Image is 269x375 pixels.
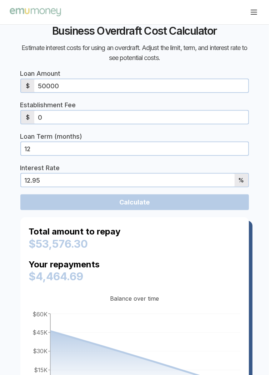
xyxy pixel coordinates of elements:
input: 0 [34,111,248,124]
tspan: $45K [33,329,48,336]
tspan: $30K [33,348,48,355]
p: Balance over time [29,295,240,303]
div: Your repayments [29,259,240,283]
h2: Business Overdraft Cost Calculator [52,24,217,37]
div: Establishment Fee [20,100,249,110]
div: Loan Term (months) [20,132,249,142]
div: Interest Rate [20,163,249,173]
tspan: $60K [33,311,48,318]
h3: Estimate interest costs for using an overdraft. Adjust the limit, term, and interest rate to see ... [20,43,249,63]
div: $53,576.30 [29,237,240,250]
div: $4,464.69 [29,270,240,283]
img: Emu Money [9,7,62,17]
div: $ [21,79,35,92]
button: Main Menu [248,6,260,19]
div: Loan Amount [20,69,249,79]
div: Total amount to repay [29,226,240,250]
input: 0 [21,174,235,187]
input: 0 [21,142,248,155]
input: 0 [34,79,248,92]
tspan: $15K [34,366,48,374]
input: Calculate [20,194,249,210]
div: $ [21,111,35,124]
div: % [235,174,248,187]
